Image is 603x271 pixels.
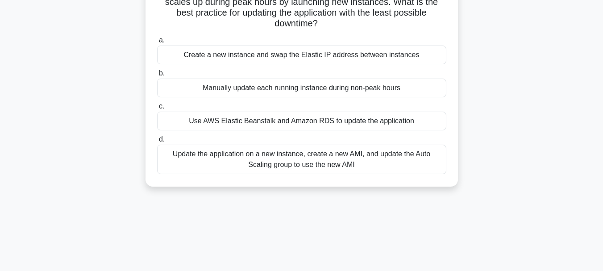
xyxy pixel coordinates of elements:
span: a. [159,36,165,44]
span: d. [159,135,165,143]
div: Create a new instance and swap the Elastic IP address between instances [157,46,446,64]
div: Use AWS Elastic Beanstalk and Amazon RDS to update the application [157,112,446,130]
span: b. [159,69,165,77]
div: Manually update each running instance during non-peak hours [157,79,446,97]
span: c. [159,102,164,110]
div: Update the application on a new instance, create a new AMI, and update the Auto Scaling group to ... [157,145,446,174]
